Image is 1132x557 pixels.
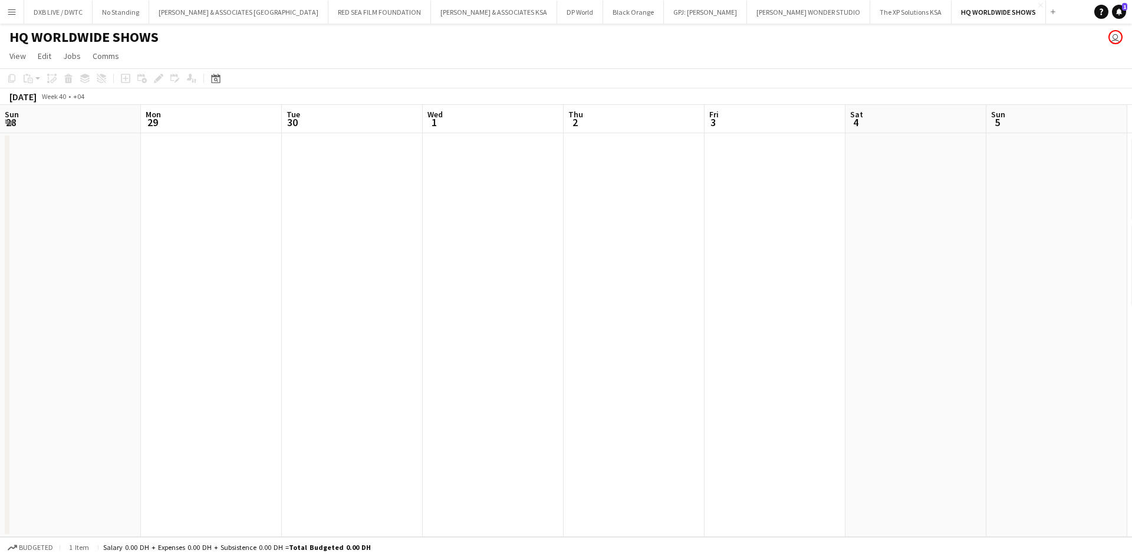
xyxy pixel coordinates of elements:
[328,1,431,24] button: RED SEA FILM FOUNDATION
[287,109,300,120] span: Tue
[146,109,161,120] span: Mon
[850,109,863,120] span: Sat
[88,48,124,64] a: Comms
[848,116,863,129] span: 4
[427,109,443,120] span: Wed
[747,1,870,24] button: [PERSON_NAME] WONDER STUDIO
[24,1,93,24] button: DXB LIVE / DWTC
[1112,5,1126,19] a: 1
[93,51,119,61] span: Comms
[603,1,664,24] button: Black Orange
[149,1,328,24] button: [PERSON_NAME] & ASSOCIATES [GEOGRAPHIC_DATA]
[38,51,51,61] span: Edit
[65,543,93,552] span: 1 item
[1122,3,1127,11] span: 1
[1108,30,1123,44] app-user-avatar: Stephen McCafferty
[567,116,583,129] span: 2
[9,51,26,61] span: View
[431,1,557,24] button: [PERSON_NAME] & ASSOCIATES KSA
[664,1,747,24] button: GPJ: [PERSON_NAME]
[63,51,81,61] span: Jobs
[58,48,85,64] a: Jobs
[426,116,443,129] span: 1
[289,543,371,552] span: Total Budgeted 0.00 DH
[39,92,68,101] span: Week 40
[5,109,19,120] span: Sun
[707,116,719,129] span: 3
[73,92,84,101] div: +04
[33,48,56,64] a: Edit
[870,1,952,24] button: The XP Solutions KSA
[709,109,719,120] span: Fri
[6,541,55,554] button: Budgeted
[557,1,603,24] button: DP World
[144,116,161,129] span: 29
[3,116,19,129] span: 28
[93,1,149,24] button: No Standing
[103,543,371,552] div: Salary 0.00 DH + Expenses 0.00 DH + Subsistence 0.00 DH =
[9,91,37,103] div: [DATE]
[952,1,1046,24] button: HQ WORLDWIDE SHOWS
[285,116,300,129] span: 30
[568,109,583,120] span: Thu
[9,28,159,46] h1: HQ WORLDWIDE SHOWS
[5,48,31,64] a: View
[991,109,1005,120] span: Sun
[989,116,1005,129] span: 5
[19,543,53,552] span: Budgeted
